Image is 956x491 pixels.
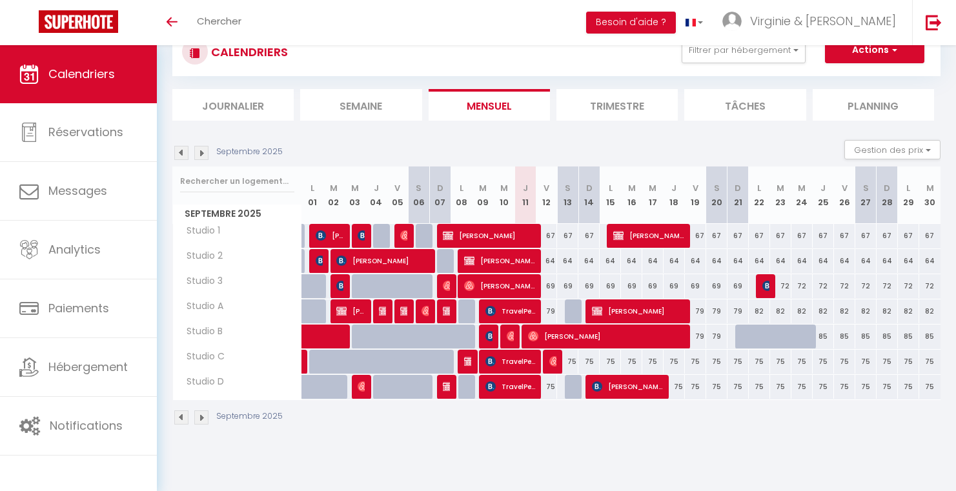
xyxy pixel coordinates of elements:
th: 30 [919,166,941,224]
div: 75 [770,375,791,399]
div: 79 [706,325,727,348]
abbr: J [671,182,676,194]
span: Virginie & [PERSON_NAME] [750,13,896,29]
li: Semaine [300,89,422,121]
span: [PERSON_NAME] [PERSON_NAME] [592,374,663,399]
span: [PERSON_NAME]-[PERSON_NAME] [358,374,365,399]
abbr: M [500,182,508,194]
span: Studio 3 [175,274,226,288]
div: 64 [898,249,919,273]
span: [PERSON_NAME] [443,374,450,399]
button: Gestion des prix [844,140,941,159]
div: 64 [791,249,813,273]
abbr: D [735,182,741,194]
div: 64 [770,249,791,273]
span: Studio C [175,350,228,364]
div: 75 [919,375,941,399]
span: TravelPerk S.L.U. [485,349,535,374]
div: 82 [919,299,941,323]
th: 28 [877,166,898,224]
span: [PERSON_NAME] [422,299,429,323]
span: Hébergement [48,359,128,375]
div: 75 [578,350,600,374]
span: TravelPerk S.L.U. [485,374,535,399]
th: 03 [344,166,365,224]
div: 75 [664,375,685,399]
li: Tâches [684,89,806,121]
span: Studio D [175,375,227,389]
span: [PERSON_NAME] [613,223,684,248]
iframe: Chat [901,433,946,481]
div: 75 [791,350,813,374]
div: 64 [727,249,749,273]
th: 20 [706,166,727,224]
abbr: V [842,182,848,194]
p: Septembre 2025 [216,410,283,423]
div: 67 [919,224,941,248]
abbr: M [330,182,338,194]
div: 75 [600,350,621,374]
abbr: M [479,182,487,194]
div: 67 [557,224,578,248]
div: 85 [919,325,941,348]
th: 07 [429,166,451,224]
th: 08 [451,166,472,224]
span: Paiements [48,300,109,316]
div: 64 [621,249,642,273]
img: ... [722,12,742,31]
abbr: L [757,182,761,194]
div: 64 [877,249,898,273]
div: 79 [685,325,706,348]
img: Super Booking [39,10,118,33]
abbr: D [586,182,593,194]
div: 85 [834,325,855,348]
span: [PERSON_NAME] [336,274,343,298]
th: 18 [664,166,685,224]
div: 64 [600,249,621,273]
div: 67 [855,224,877,248]
span: [PERSON_NAME] [379,299,386,323]
span: Studio 1 [175,224,223,238]
div: 67 [685,224,706,248]
abbr: J [374,182,379,194]
th: 17 [642,166,664,224]
div: 75 [749,375,770,399]
div: 69 [642,274,664,298]
img: logout [926,14,942,30]
span: [PERSON_NAME] [443,299,450,323]
div: 75 [685,375,706,399]
div: 69 [536,274,557,298]
div: 75 [664,350,685,374]
div: 75 [791,375,813,399]
div: 82 [813,299,834,323]
abbr: M [351,182,359,194]
div: 67 [578,224,600,248]
th: 13 [557,166,578,224]
div: 67 [536,224,557,248]
abbr: V [394,182,400,194]
th: 02 [323,166,344,224]
th: 15 [600,166,621,224]
span: Septembre 2025 [173,205,301,223]
div: 85 [813,325,834,348]
div: 72 [813,274,834,298]
div: 75 [642,350,664,374]
div: 75 [898,375,919,399]
li: Planning [813,89,934,121]
div: 82 [877,299,898,323]
span: Studio 2 [175,249,226,263]
abbr: L [310,182,314,194]
div: 75 [919,350,941,374]
abbr: S [863,182,869,194]
div: 79 [727,299,749,323]
div: 72 [919,274,941,298]
span: Analytics [48,241,101,257]
th: 16 [621,166,642,224]
span: Réservations [48,124,123,140]
div: 64 [706,249,727,273]
th: 27 [855,166,877,224]
abbr: L [460,182,463,194]
th: 04 [365,166,387,224]
div: 82 [834,299,855,323]
div: 64 [578,249,600,273]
